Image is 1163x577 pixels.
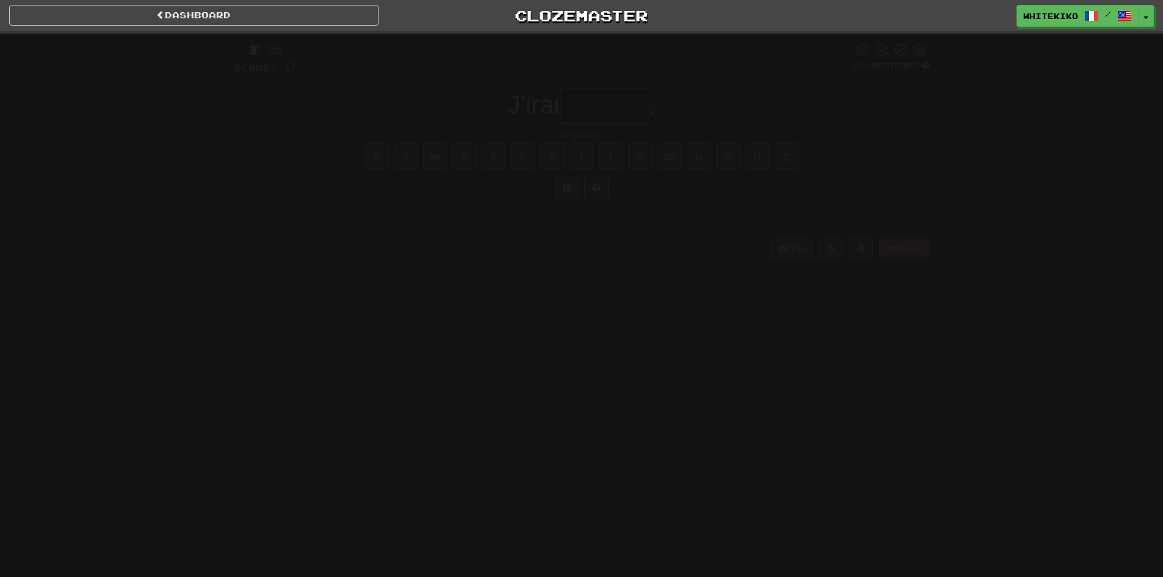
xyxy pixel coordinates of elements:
[423,143,447,169] button: æ
[234,63,278,73] span: Score:
[508,90,560,119] span: J'irai
[1023,10,1078,21] span: whitekiko
[540,143,565,169] button: ë
[658,143,682,169] button: œ
[1105,10,1111,18] span: /
[364,143,389,169] button: à
[628,143,653,169] button: ô
[879,239,929,259] button: Report
[648,90,656,119] span: .
[853,60,930,71] div: Mastered
[394,143,418,169] button: â
[234,129,930,141] div: I'll go next.
[770,239,814,259] button: Help!
[1016,5,1139,27] a: whitekiko /
[599,143,623,169] button: ï
[234,42,295,57] div: /
[368,32,379,47] span: 0
[775,143,799,169] button: ç
[630,32,640,47] span: 0
[716,143,741,169] button: û
[397,5,766,26] a: Clozemaster
[853,60,871,70] span: 50 %
[555,178,579,198] button: Switch sentence to multiple choice alt+p
[9,5,379,26] a: Dashboard
[482,143,506,169] button: é
[570,143,594,169] button: î
[687,143,711,169] button: ù
[584,178,609,198] button: Single letter hint - you only get 1 per sentence and score half the points! alt+h
[819,239,842,259] button: Round history (alt+y)
[544,205,620,233] button: Submit
[285,59,295,74] span: 0
[745,143,770,169] button: ü
[511,143,535,169] button: ê
[858,32,879,47] span: 10
[452,143,477,169] button: è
